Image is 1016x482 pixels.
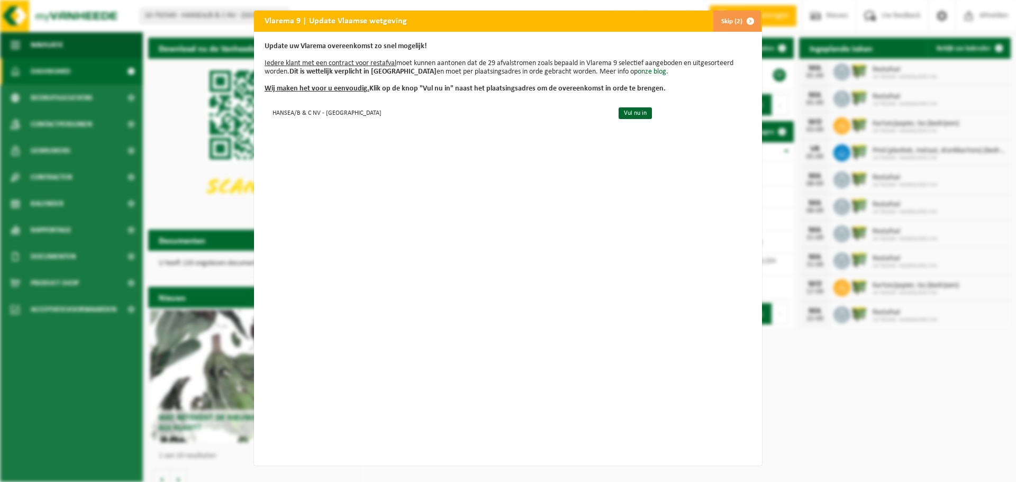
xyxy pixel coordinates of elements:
td: HANSEA/B & C NV - [GEOGRAPHIC_DATA] [265,104,610,121]
a: onze blog. [638,68,668,76]
button: Skip (2) [713,11,761,32]
u: Wij maken het voor u eenvoudig. [265,85,369,93]
b: Update uw Vlarema overeenkomst zo snel mogelijk! [265,42,427,50]
p: moet kunnen aantonen dat de 29 afvalstromen zoals bepaald in Vlarema 9 selectief aangeboden en ui... [265,42,751,93]
b: Klik op de knop "Vul nu in" naast het plaatsingsadres om de overeenkomst in orde te brengen. [265,85,666,93]
a: Vul nu in [619,107,652,119]
h2: Vlarema 9 | Update Vlaamse wetgeving [254,11,418,31]
b: Dit is wettelijk verplicht in [GEOGRAPHIC_DATA] [289,68,437,76]
u: Iedere klant met een contract voor restafval [265,59,396,67]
